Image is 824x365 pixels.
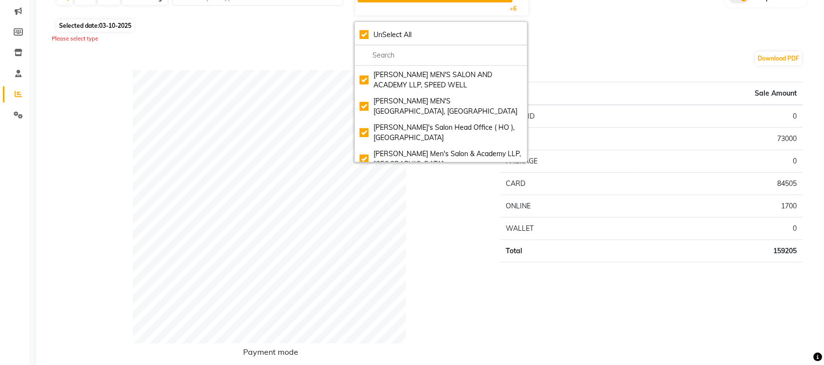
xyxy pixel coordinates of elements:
[500,240,636,262] td: Total
[500,217,636,240] td: WALLET
[636,127,803,150] td: 73000
[360,122,522,143] div: [PERSON_NAME]'s Salon Head Office ( HO ), [GEOGRAPHIC_DATA]
[636,82,803,105] th: Sale Amount
[52,35,811,43] div: Please select type
[99,22,131,29] span: 03-10-2025
[636,150,803,172] td: 0
[500,105,636,128] td: PREPAID
[636,195,803,217] td: 1700
[636,217,803,240] td: 0
[756,52,802,65] button: Download PDF
[636,172,803,195] td: 84505
[360,30,522,40] div: UnSelect All
[500,172,636,195] td: CARD
[500,195,636,217] td: ONLINE
[636,240,803,262] td: 159205
[360,50,522,61] input: multiselect-search
[360,96,522,117] div: [PERSON_NAME] MEN'S [GEOGRAPHIC_DATA], [GEOGRAPHIC_DATA]
[243,347,298,361] h6: Payment mode
[636,105,803,128] td: 0
[510,5,524,12] span: +6
[360,149,522,169] div: [PERSON_NAME] Men's Salon & Academy LLP, [GEOGRAPHIC_DATA]
[57,20,134,32] span: Selected date:
[500,150,636,172] td: PACKAGE
[500,127,636,150] td: CASH
[360,70,522,90] div: [PERSON_NAME] MEN'S SALON AND ACADEMY LLP, SPEED WELL
[500,82,636,105] th: Type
